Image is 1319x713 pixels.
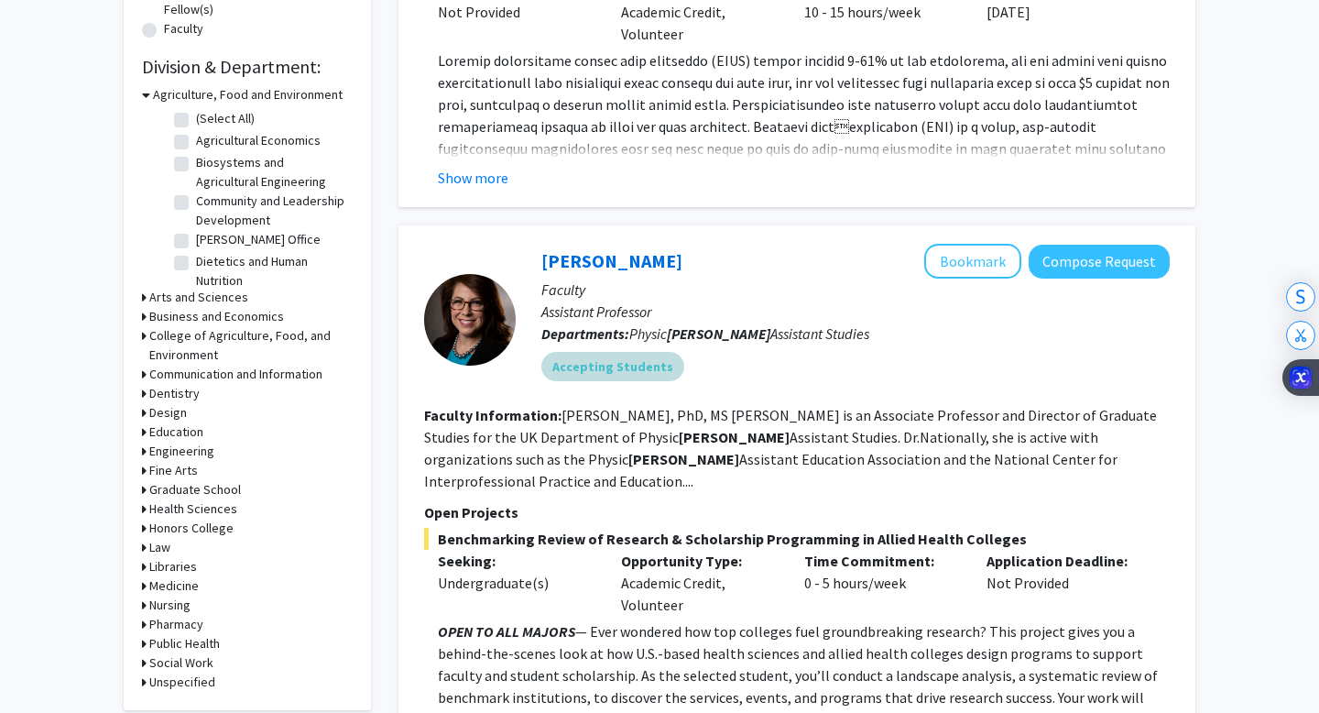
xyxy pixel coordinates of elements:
div: Undergraduate(s) [438,572,594,594]
h3: Nursing [149,596,191,615]
label: (Select All) [196,109,255,128]
p: Seeking: [438,550,594,572]
h3: Arts and Sciences [149,288,248,307]
h3: Fine Arts [149,461,198,480]
h3: Graduate School [149,480,241,499]
h3: Education [149,422,203,442]
div: Not Provided [438,1,594,23]
h3: Business and Economics [149,307,284,326]
label: Biosystems and Agricultural Engineering [196,153,348,192]
p: Faculty [541,279,1170,301]
h3: Engineering [149,442,214,461]
button: Show more [438,167,508,189]
div: Not Provided [973,550,1156,616]
label: Community and Leadership Development [196,192,348,230]
p: Loremip dolorsitame consec adip elitseddo (EIUS) tempor incidid 9-61% ut lab etdolorema, ali eni ... [438,49,1170,599]
label: Faculty [164,19,203,38]
iframe: Chat [14,631,78,699]
p: Time Commitment: [804,550,960,572]
h3: Agriculture, Food and Environment [153,85,343,104]
p: Open Projects [424,501,1170,523]
h3: Medicine [149,576,199,596]
h3: Health Sciences [149,499,237,519]
p: Assistant Professor [541,301,1170,323]
b: Faculty Information: [424,406,561,424]
div: 0 - 5 hours/week [790,550,974,616]
p: Opportunity Type: [621,550,777,572]
h3: Communication and Information [149,365,322,384]
h3: Honors College [149,519,234,538]
h3: College of Agriculture, Food, and Environment [149,326,353,365]
span: Physic Assistant Studies [629,324,869,343]
label: [PERSON_NAME] Office [196,230,321,249]
button: Add Leslie Woltenberg to Bookmarks [924,244,1021,279]
div: Academic Credit, Volunteer [607,550,790,616]
mat-chip: Accepting Students [541,352,684,381]
span: Benchmarking Review of Research & Scholarship Programming in Allied Health Colleges [424,528,1170,550]
h3: Design [149,403,187,422]
h2: Division & Department: [142,56,353,78]
em: OPEN TO ALL MAJORS [438,622,575,641]
a: [PERSON_NAME] [541,249,682,272]
h3: Social Work [149,653,213,673]
p: Application Deadline: [987,550,1142,572]
h3: Unspecified [149,673,215,692]
h3: Law [149,538,170,557]
fg-read-more: [PERSON_NAME], PhD, MS [PERSON_NAME] is an Associate Professor and Director of Graduate Studies f... [424,406,1157,490]
h3: Libraries [149,557,197,576]
label: Dietetics and Human Nutrition [196,252,348,291]
h3: Public Health [149,634,220,653]
button: Compose Request to Leslie Woltenberg [1029,245,1170,279]
label: Agricultural Economics [196,131,321,150]
b: Departments: [541,324,629,343]
h3: Pharmacy [149,615,203,634]
b: [PERSON_NAME] [667,324,770,343]
h3: Dentistry [149,384,200,403]
b: [PERSON_NAME] [679,428,790,446]
b: [PERSON_NAME] [628,450,739,468]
